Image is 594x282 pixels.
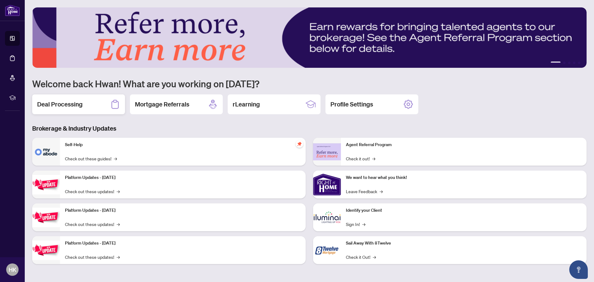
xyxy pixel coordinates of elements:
[32,175,60,194] img: Platform Updates - July 21, 2025
[65,141,301,148] p: Self-Help
[32,241,60,260] img: Platform Updates - June 23, 2025
[65,221,120,228] a: Check out these updates!→
[313,171,341,198] img: We want to hear what you think!
[135,100,189,109] h2: Mortgage Referrals
[313,143,341,160] img: Agent Referral Program
[563,62,566,64] button: 2
[313,236,341,264] img: Sail Away With 8Twelve
[32,138,60,166] img: Self-Help
[65,188,120,195] a: Check out these updates!→
[346,240,582,247] p: Sail Away With 8Twelve
[569,260,588,279] button: Open asap
[37,100,83,109] h2: Deal Processing
[346,221,365,228] a: Sign In!→
[551,62,561,64] button: 1
[380,188,383,195] span: →
[117,221,120,228] span: →
[65,254,120,260] a: Check out these updates!→
[346,155,375,162] a: Check it out!→
[117,254,120,260] span: →
[117,188,120,195] span: →
[65,240,301,247] p: Platform Updates - [DATE]
[32,78,587,89] h1: Welcome back Hwan! What are you working on [DATE]?
[372,155,375,162] span: →
[346,174,582,181] p: We want to hear what you think!
[346,207,582,214] p: Identify your Client
[32,124,587,133] h3: Brokerage & Industry Updates
[65,155,117,162] a: Check out these guides!→
[5,5,20,16] img: logo
[568,62,570,64] button: 3
[32,208,60,227] img: Platform Updates - July 8, 2025
[346,141,582,148] p: Agent Referral Program
[346,188,383,195] a: Leave Feedback→
[32,7,587,68] img: Slide 0
[296,140,303,148] span: pushpin
[573,62,575,64] button: 4
[346,254,376,260] a: Check it Out!→
[65,207,301,214] p: Platform Updates - [DATE]
[373,254,376,260] span: →
[362,221,365,228] span: →
[114,155,117,162] span: →
[313,203,341,231] img: Identify your Client
[9,265,16,274] span: HK
[65,174,301,181] p: Platform Updates - [DATE]
[578,62,580,64] button: 5
[330,100,373,109] h2: Profile Settings
[233,100,260,109] h2: rLearning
